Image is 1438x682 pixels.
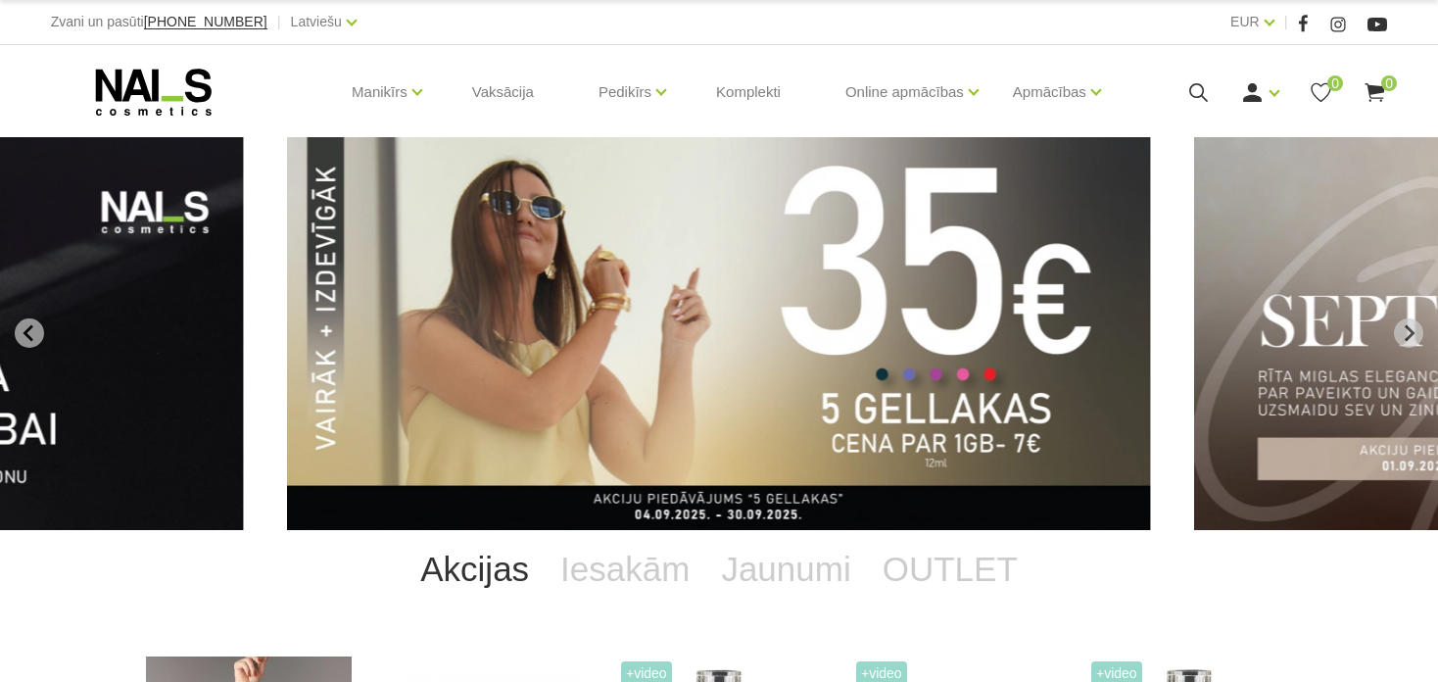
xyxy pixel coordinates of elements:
a: Pedikīrs [599,53,651,131]
span: [PHONE_NUMBER] [144,14,267,29]
a: Komplekti [700,45,796,139]
div: Zvani un pasūti [51,10,267,34]
a: Online apmācības [845,53,964,131]
span: | [277,10,281,34]
span: | [1284,10,1288,34]
button: Next slide [1394,318,1423,348]
a: 0 [1363,80,1387,105]
a: Latviešu [291,10,342,33]
span: 0 [1327,75,1343,91]
li: 1 of 12 [288,137,1151,530]
a: EUR [1230,10,1260,33]
span: 0 [1381,75,1397,91]
a: Apmācības [1013,53,1086,131]
a: 0 [1309,80,1333,105]
a: Vaksācija [456,45,550,139]
a: Iesakām [545,530,705,609]
button: Go to last slide [15,318,44,348]
a: [PHONE_NUMBER] [144,15,267,29]
a: OUTLET [867,530,1033,609]
a: Jaunumi [705,530,866,609]
a: Manikīrs [352,53,407,131]
a: Akcijas [405,530,545,609]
